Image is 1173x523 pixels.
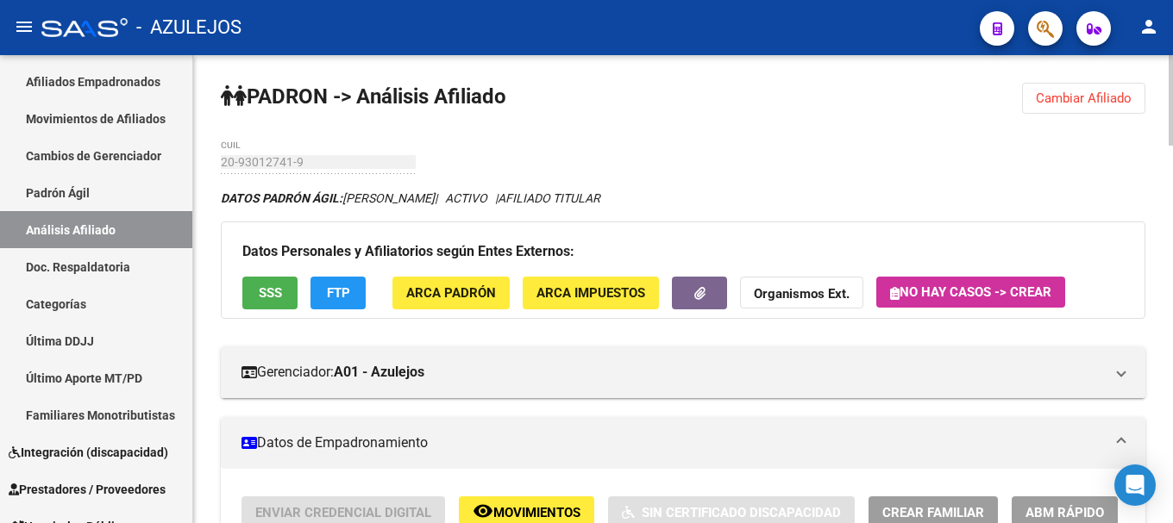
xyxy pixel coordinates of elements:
[754,287,850,302] strong: Organismos Ext.
[136,9,241,47] span: - AZULEJOS
[523,277,659,308] button: ARCA Impuestos
[221,346,1145,398] mat-expansion-panel-header: Gerenciador:A01 - Azulejos
[1138,16,1159,37] mat-icon: person
[9,443,168,462] span: Integración (discapacidad)
[392,277,510,308] button: ARCA Padrón
[221,191,600,205] i: | ACTIVO |
[221,191,435,205] span: [PERSON_NAME]
[1022,83,1145,114] button: Cambiar Afiliado
[642,505,841,520] span: Sin Certificado Discapacidad
[221,84,506,109] strong: PADRON -> Análisis Afiliado
[241,433,1104,452] mat-panel-title: Datos de Empadronamiento
[473,501,493,521] mat-icon: remove_red_eye
[241,363,1104,382] mat-panel-title: Gerenciador:
[310,277,366,308] button: FTP
[255,505,431,520] span: Enviar Credencial Digital
[1036,90,1132,106] span: Cambiar Afiliado
[882,505,984,520] span: Crear Familiar
[536,286,645,302] span: ARCA Impuestos
[876,277,1065,308] button: No hay casos -> Crear
[9,480,166,499] span: Prestadores / Proveedores
[740,277,863,308] button: Organismos Ext.
[221,191,342,205] strong: DATOS PADRÓN ÁGIL:
[406,286,496,302] span: ARCA Padrón
[327,286,350,302] span: FTP
[1114,464,1156,506] div: Open Intercom Messenger
[242,240,1124,264] h3: Datos Personales y Afiliatorios según Entes Externos:
[14,16,34,37] mat-icon: menu
[242,277,298,308] button: SSS
[334,363,424,382] strong: A01 - Azulejos
[493,505,580,520] span: Movimientos
[890,284,1051,300] span: No hay casos -> Crear
[221,417,1145,469] mat-expansion-panel-header: Datos de Empadronamiento
[498,191,600,205] span: AFILIADO TITULAR
[1026,505,1104,520] span: ABM Rápido
[259,286,282,302] span: SSS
